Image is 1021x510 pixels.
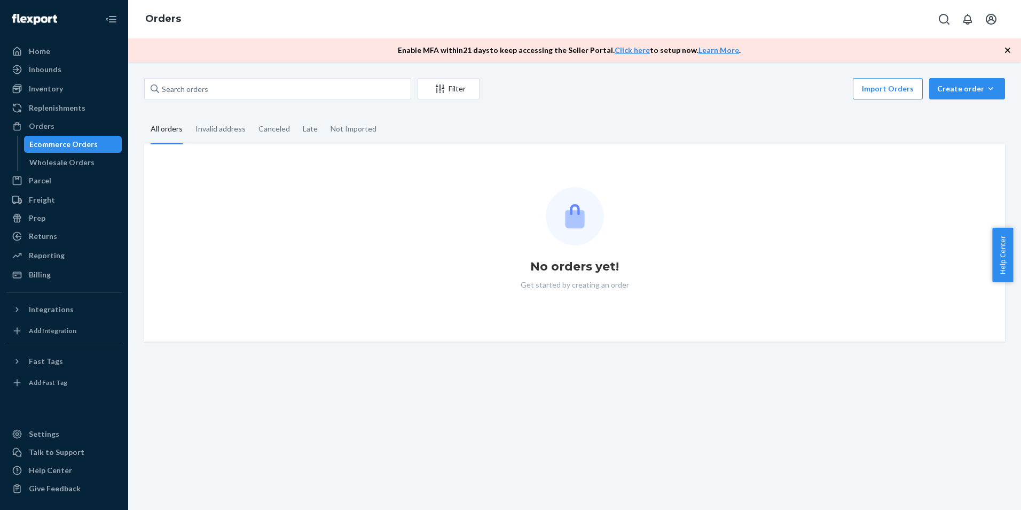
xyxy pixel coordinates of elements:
p: Get started by creating an order [521,280,629,290]
a: Billing [6,266,122,283]
div: All orders [151,115,183,144]
a: Reporting [6,247,122,264]
a: Inventory [6,80,122,97]
button: Create order [929,78,1005,99]
div: Add Fast Tag [29,378,67,387]
div: Home [29,46,50,57]
div: Late [303,115,318,143]
p: Enable MFA within 21 days to keep accessing the Seller Portal. to setup now. . [398,45,741,56]
h1: No orders yet! [530,258,619,275]
button: Give Feedback [6,480,122,497]
div: Prep [29,213,45,223]
div: Replenishments [29,103,85,113]
button: Close Navigation [100,9,122,30]
a: Orders [145,13,181,25]
a: Add Fast Tag [6,374,122,391]
div: Give Feedback [29,483,81,494]
a: Settings [6,426,122,443]
div: Canceled [258,115,290,143]
div: Filter [418,83,479,94]
button: Open account menu [980,9,1002,30]
div: Orders [29,121,54,132]
input: Search orders [144,78,411,99]
button: Open notifications [957,9,978,30]
div: Create order [937,83,997,94]
div: Help Center [29,465,72,476]
button: Open Search Box [933,9,955,30]
a: Freight [6,191,122,208]
a: Ecommerce Orders [24,136,122,153]
a: Add Integration [6,322,122,339]
a: Returns [6,228,122,245]
a: Learn More [698,45,739,55]
img: Flexport logo [12,14,57,25]
a: Home [6,43,122,60]
div: Not Imported [331,115,376,143]
div: Settings [29,429,59,439]
div: Invalid address [195,115,246,143]
button: Integrations [6,301,122,318]
a: Prep [6,210,122,227]
button: Import Orders [853,78,923,99]
a: Parcel [6,172,122,189]
div: Billing [29,269,51,280]
div: Add Integration [29,326,76,335]
button: Fast Tags [6,353,122,370]
div: Inventory [29,83,63,94]
div: Talk to Support [29,447,84,458]
div: Fast Tags [29,356,63,367]
button: Filter [418,78,480,99]
div: Parcel [29,175,51,186]
button: Talk to Support [6,444,122,461]
div: Reporting [29,250,65,261]
button: Help Center [992,228,1013,282]
div: Freight [29,195,55,205]
div: Ecommerce Orders [29,139,98,150]
div: Inbounds [29,64,61,75]
div: Returns [29,231,57,242]
a: Orders [6,118,122,135]
a: Wholesale Orders [24,154,122,171]
a: Click here [615,45,650,55]
img: Empty list [546,187,604,245]
ol: breadcrumbs [137,4,190,35]
div: Wholesale Orders [29,157,95,168]
div: Integrations [29,304,74,315]
a: Replenishments [6,99,122,117]
a: Inbounds [6,61,122,78]
a: Help Center [6,462,122,479]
